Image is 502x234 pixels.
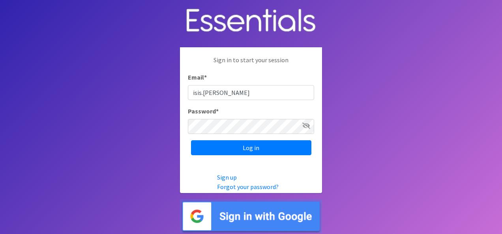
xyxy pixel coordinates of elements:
label: Password [188,106,219,116]
img: Human Essentials [180,1,322,41]
input: Log in [191,140,311,155]
img: Sign in with Google [180,199,322,234]
p: Sign in to start your session [188,55,314,72]
abbr: required [204,73,207,81]
label: Email [188,72,207,82]
a: Forgot your password? [217,183,279,191]
abbr: required [216,107,219,115]
a: Sign up [217,173,237,181]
